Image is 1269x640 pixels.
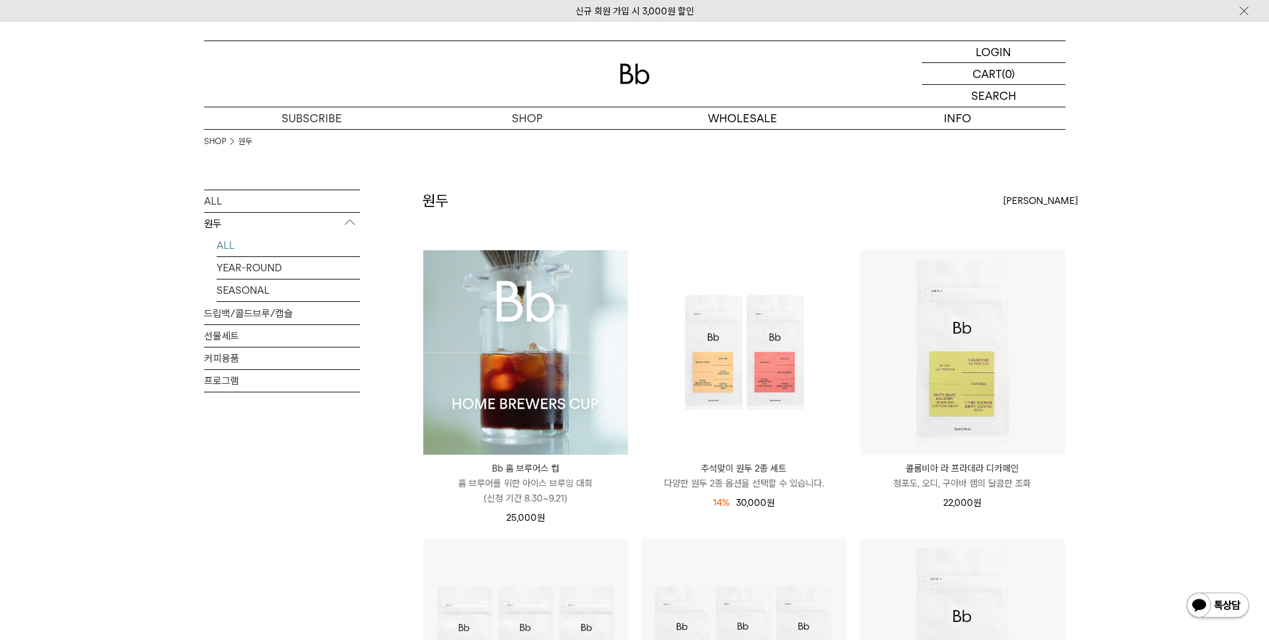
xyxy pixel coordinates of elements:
[204,190,360,212] a: ALL
[973,497,981,508] span: 원
[423,461,628,476] p: Bb 홈 브루어스 컵
[860,250,1065,455] img: 콜롬비아 라 프라데라 디카페인
[642,476,846,491] p: 다양한 원두 2종 옵션을 선택할 수 있습니다.
[973,63,1002,84] p: CART
[204,347,360,369] a: 커피용품
[767,497,775,508] span: 원
[423,190,449,211] h2: 원두
[204,107,419,129] a: SUBSCRIBE
[860,461,1065,476] p: 콜롬비아 라 프라데라 디카페인
[922,41,1066,63] a: LOGIN
[423,476,628,506] p: 홈 브루어를 위한 아이스 브루잉 대회 (신청 기간 8.30~9.21)
[238,135,252,148] a: 원두
[537,512,545,523] span: 원
[204,135,226,148] a: SHOP
[204,303,360,324] a: 드립백/콜드브루/캡슐
[620,64,650,84] img: 로고
[506,512,545,523] span: 25,000
[204,325,360,347] a: 선물세트
[713,495,730,510] div: 14%
[922,63,1066,85] a: CART (0)
[423,461,628,506] a: Bb 홈 브루어스 컵 홈 브루어를 위한 아이스 브루잉 대회(신청 기간 8.30~9.21)
[217,257,360,279] a: YEAR-ROUND
[217,279,360,301] a: SEASONAL
[736,497,775,508] span: 30,000
[860,476,1065,491] p: 청포도, 오디, 구아바 잼의 달콤한 조화
[976,41,1011,62] p: LOGIN
[642,461,846,476] p: 추석맞이 원두 2종 세트
[1003,193,1078,208] span: [PERSON_NAME]
[419,107,635,129] a: SHOP
[943,497,981,508] span: 22,000
[642,461,846,491] a: 추석맞이 원두 2종 세트 다양한 원두 2종 옵션을 선택할 수 있습니다.
[635,107,850,129] p: WHOLESALE
[204,213,360,235] p: 원두
[1185,591,1250,621] img: 카카오톡 채널 1:1 채팅 버튼
[1002,63,1015,84] p: (0)
[204,370,360,392] a: 프로그램
[576,6,694,17] a: 신규 회원 가입 시 3,000원 할인
[971,85,1016,107] p: SEARCH
[423,250,628,455] img: Bb 홈 브루어스 컵
[217,235,360,256] a: ALL
[642,250,846,455] img: 추석맞이 원두 2종 세트
[860,461,1065,491] a: 콜롬비아 라 프라데라 디카페인 청포도, 오디, 구아바 잼의 달콤한 조화
[850,107,1066,129] p: INFO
